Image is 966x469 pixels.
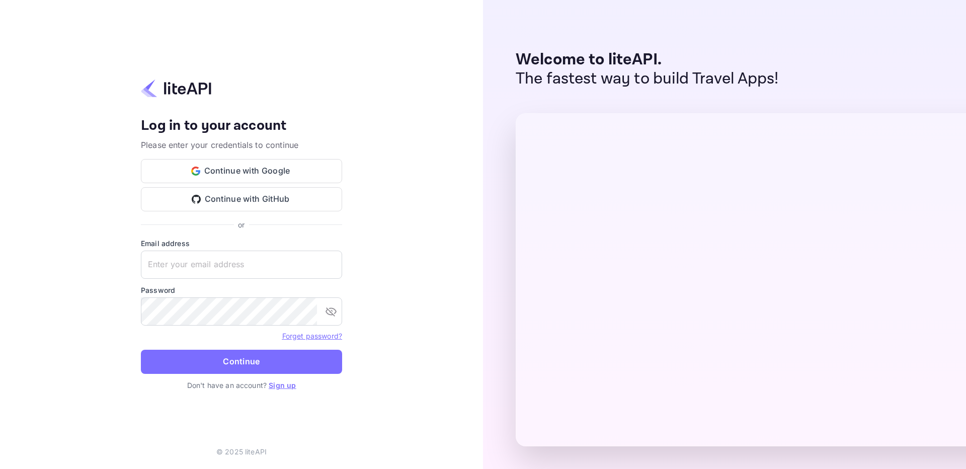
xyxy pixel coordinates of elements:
img: liteapi [141,79,211,98]
button: Continue with GitHub [141,187,342,211]
p: Please enter your credentials to continue [141,139,342,151]
button: toggle password visibility [321,301,341,322]
button: Continue [141,350,342,374]
p: or [238,219,245,230]
a: Sign up [269,381,296,389]
p: Don't have an account? [141,380,342,390]
button: Continue with Google [141,159,342,183]
a: Forget password? [282,331,342,341]
label: Password [141,285,342,295]
a: Forget password? [282,332,342,340]
input: Enter your email address [141,251,342,279]
p: The fastest way to build Travel Apps! [516,69,779,89]
p: Welcome to liteAPI. [516,50,779,69]
label: Email address [141,238,342,249]
h4: Log in to your account [141,117,342,135]
p: © 2025 liteAPI [216,446,267,457]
